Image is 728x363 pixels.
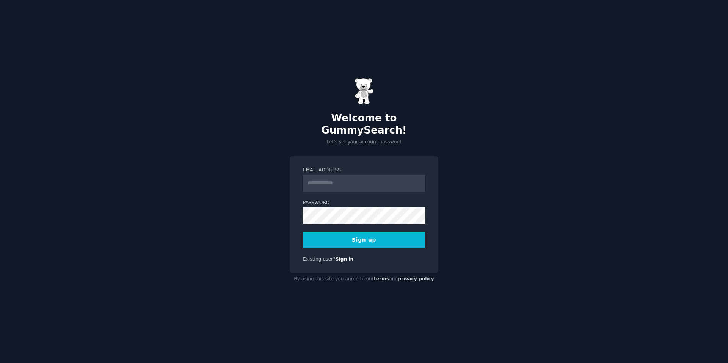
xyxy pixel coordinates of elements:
span: Existing user? [303,256,336,262]
label: Password [303,200,425,206]
h2: Welcome to GummySearch! [290,112,438,136]
button: Sign up [303,232,425,248]
img: Gummy Bear [355,78,373,104]
a: Sign in [336,256,354,262]
label: Email Address [303,167,425,174]
a: terms [374,276,389,281]
a: privacy policy [398,276,434,281]
p: Let's set your account password [290,139,438,146]
div: By using this site you agree to our and [290,273,438,285]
